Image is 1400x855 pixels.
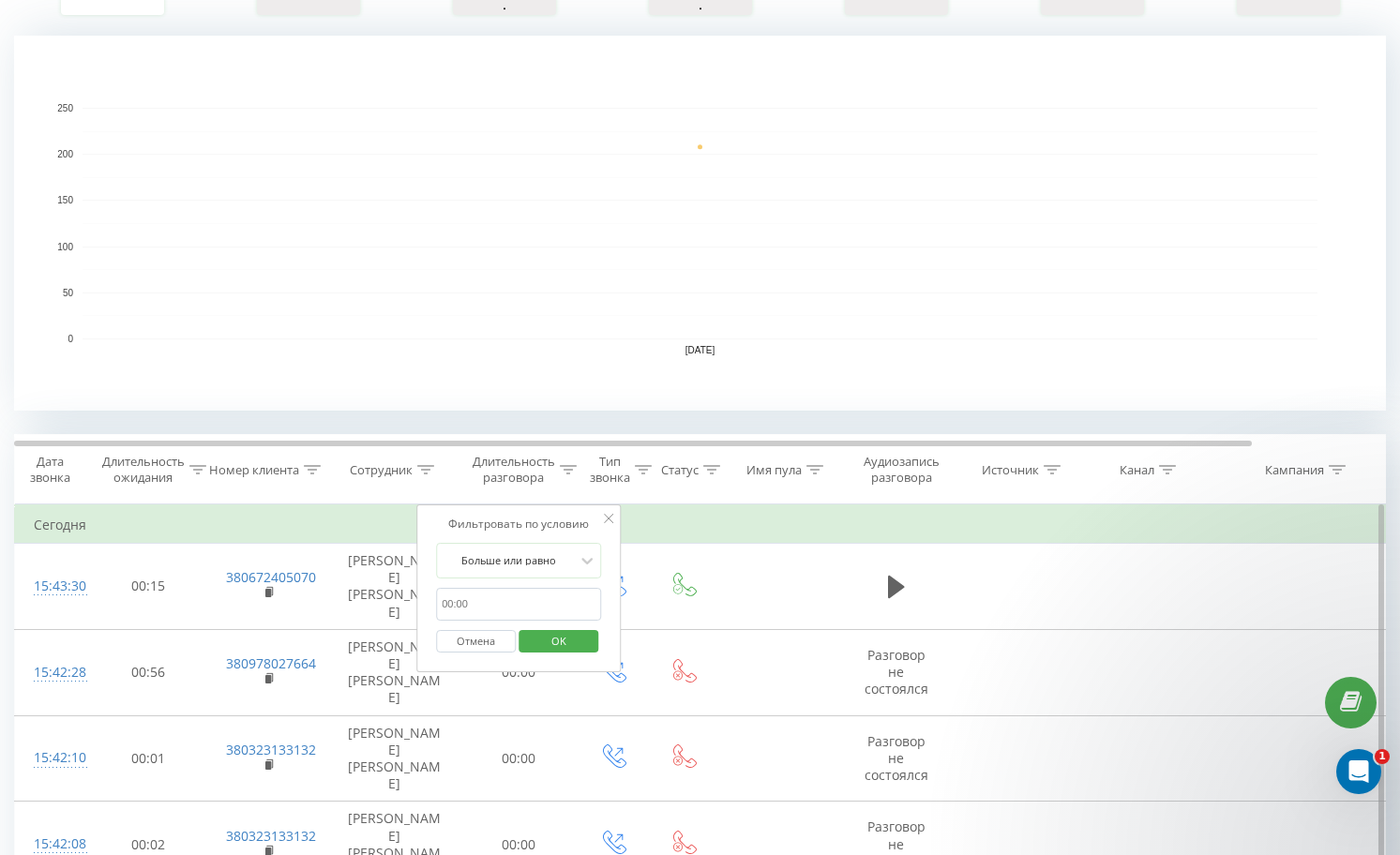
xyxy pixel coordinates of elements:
[1120,462,1154,478] div: Канал
[473,454,555,486] div: Длительность разговора
[519,630,598,653] button: OK
[329,715,460,802] td: [PERSON_NAME] [PERSON_NAME]
[329,629,460,715] td: [PERSON_NAME] [PERSON_NAME]
[226,827,316,845] a: 380323133132
[982,462,1039,478] div: Источник
[57,196,73,206] text: 150
[865,732,928,784] span: Разговор не состоялся
[14,36,1386,411] svg: A chart.
[350,462,413,478] div: Сотрудник
[57,149,73,159] text: 200
[57,242,73,252] text: 100
[226,568,316,586] a: 380672405070
[533,626,585,655] span: OK
[68,334,73,344] text: 0
[865,646,928,697] span: Разговор не состоялся
[1375,749,1390,764] span: 1
[34,740,71,776] div: 15:42:10
[34,568,71,605] div: 15:43:30
[329,544,460,630] td: [PERSON_NAME] [PERSON_NAME]
[460,715,578,802] td: 00:00
[226,741,316,758] a: 380323133132
[746,462,802,478] div: Имя пула
[856,454,947,486] div: Аудиозапись разговора
[90,715,207,802] td: 00:01
[102,454,185,486] div: Длительность ожидания
[436,630,516,653] button: Отмена
[226,654,316,672] a: 380978027664
[34,654,71,691] div: 15:42:28
[685,345,715,355] text: [DATE]
[436,588,601,621] input: 00:00
[590,454,630,486] div: Тип звонка
[436,515,601,533] div: Фильтровать по условию
[90,544,207,630] td: 00:15
[1265,462,1324,478] div: Кампания
[57,103,73,113] text: 250
[90,629,207,715] td: 00:56
[1336,749,1381,794] iframe: Intercom live chat
[15,454,84,486] div: Дата звонка
[63,288,74,298] text: 50
[661,462,699,478] div: Статус
[209,462,299,478] div: Номер клиента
